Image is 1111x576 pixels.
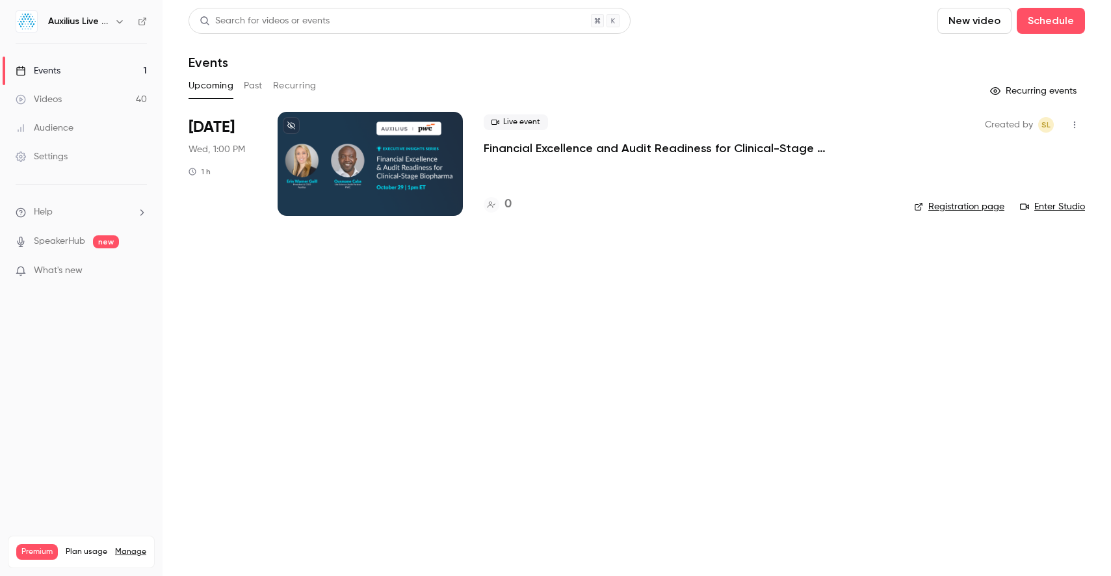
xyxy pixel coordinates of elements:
[1041,117,1051,133] span: SL
[34,235,85,248] a: SpeakerHub
[189,166,211,177] div: 1 h
[16,11,37,32] img: Auxilius Live Sessions
[484,196,512,213] a: 0
[16,205,147,219] li: help-dropdown-opener
[200,14,330,28] div: Search for videos or events
[1038,117,1054,133] span: Sharon Langan
[16,93,62,106] div: Videos
[1020,200,1085,213] a: Enter Studio
[484,114,548,130] span: Live event
[189,117,235,138] span: [DATE]
[189,112,257,216] div: Oct 29 Wed, 1:00 PM (America/New York)
[937,8,1012,34] button: New video
[984,81,1085,101] button: Recurring events
[93,235,119,248] span: new
[189,55,228,70] h1: Events
[189,75,233,96] button: Upcoming
[985,117,1033,133] span: Created by
[484,140,874,156] a: Financial Excellence and Audit Readiness for Clinical-Stage Biopharma
[115,547,146,557] a: Manage
[66,547,107,557] span: Plan usage
[1017,8,1085,34] button: Schedule
[504,196,512,213] h4: 0
[16,64,60,77] div: Events
[16,544,58,560] span: Premium
[48,15,109,28] h6: Auxilius Live Sessions
[244,75,263,96] button: Past
[16,150,68,163] div: Settings
[914,200,1004,213] a: Registration page
[16,122,73,135] div: Audience
[34,205,53,219] span: Help
[189,143,245,156] span: Wed, 1:00 PM
[34,264,83,278] span: What's new
[273,75,317,96] button: Recurring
